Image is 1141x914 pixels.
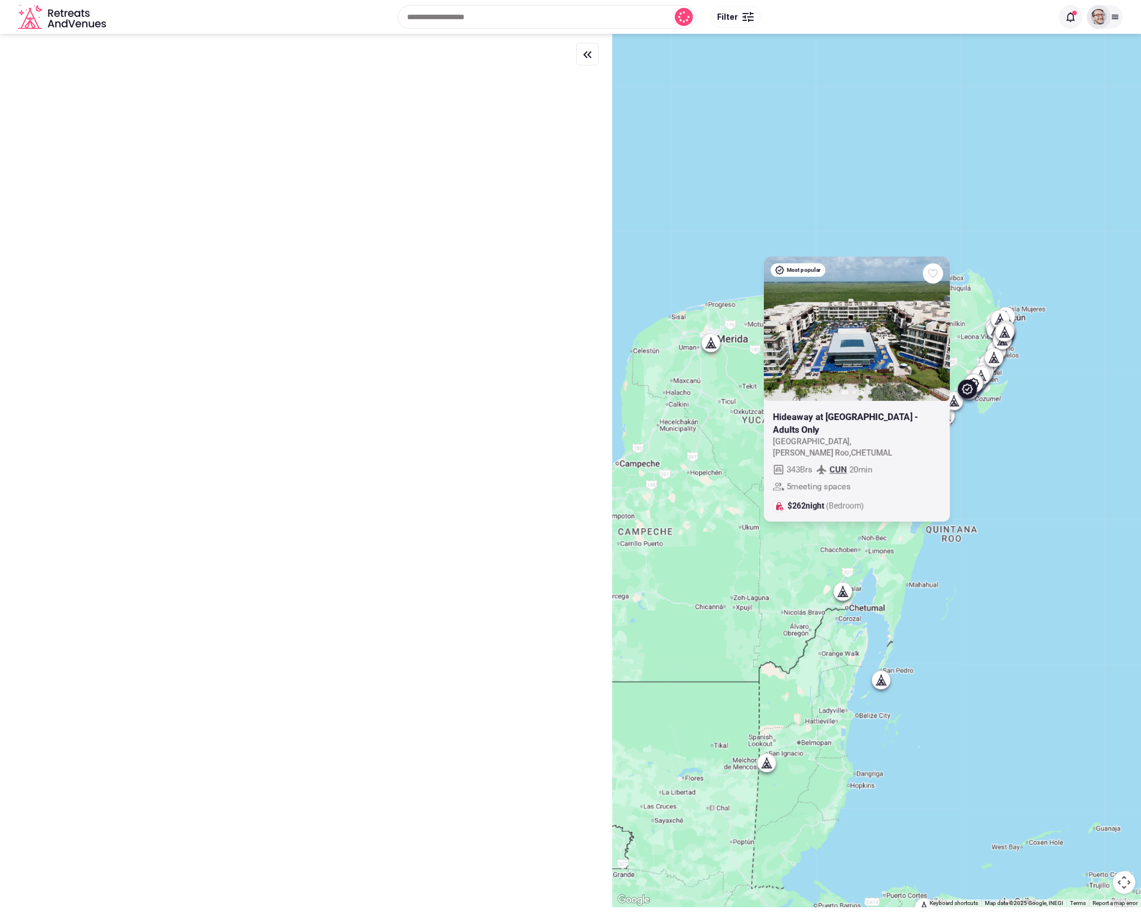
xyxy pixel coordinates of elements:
[842,390,849,395] button: Go to slide 1
[773,411,936,436] h2: Hideaway at [GEOGRAPHIC_DATA] - Adults Only
[860,391,864,394] button: Go to slide 3
[829,464,847,474] a: CUN
[615,893,652,907] img: Google
[786,266,821,273] span: Most popular
[868,391,872,394] button: Go to slide 4
[1070,900,1086,906] a: Terms (opens in new tab)
[930,899,978,907] button: Keyboard shortcuts
[985,900,1063,906] span: Map data ©2025 Google, INEGI
[717,11,738,23] span: Filter
[786,480,851,492] span: 5 meeting spaces
[18,5,108,30] a: Visit the homepage
[850,436,851,445] span: ,
[773,448,849,457] span: [PERSON_NAME] Roo
[1113,871,1135,894] button: Map camera controls
[773,436,850,445] span: [GEOGRAPHIC_DATA]
[851,448,892,457] span: CHETUMAL
[849,463,872,475] span: 20 min
[710,6,761,28] button: Filter
[773,411,936,436] a: View venue
[18,5,108,30] svg: Retreats and Venues company logo
[786,463,812,475] span: 343 Brs
[849,448,851,457] span: ,
[764,256,950,401] a: View Hideaway at Royalton Riviera Cancun - Adults Only
[852,391,856,394] button: Go to slide 2
[615,893,652,907] a: Open this area in Google Maps (opens a new window)
[788,501,864,512] span: $262 night
[826,501,864,510] span: (Bedroom)
[1093,900,1138,906] a: Report a map error
[1091,9,1107,25] img: Ryan Sanford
